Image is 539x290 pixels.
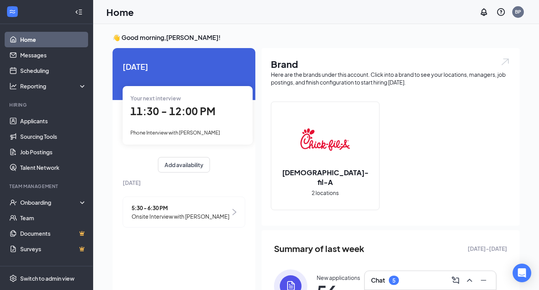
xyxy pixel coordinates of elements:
button: ChevronUp [463,274,476,287]
h3: 👋 Good morning, [PERSON_NAME] ! [113,33,520,42]
svg: Settings [9,274,17,282]
a: Applicants [20,113,87,129]
div: Hiring [9,102,85,108]
div: Onboarding [20,199,80,206]
svg: Minimize [479,276,488,285]
svg: QuestionInfo [496,7,506,17]
h3: Chat [371,276,385,285]
span: [DATE] - [DATE] [468,244,507,253]
div: New applications [317,274,360,281]
a: Messages [20,47,87,63]
button: Minimize [477,274,490,287]
span: [DATE] [123,178,245,187]
a: Team [20,210,87,226]
img: Chick-fil-A [300,115,350,164]
span: Summary of last week [274,242,364,255]
svg: ChevronUp [465,276,474,285]
button: Add availability [158,157,210,173]
span: Onsite Interview with [PERSON_NAME] [132,212,229,221]
button: ComposeMessage [449,274,462,287]
h1: Brand [271,57,510,71]
span: [DATE] [123,60,245,72]
span: 11:30 - 12:00 PM [130,105,215,117]
div: Open Intercom Messenger [513,264,531,282]
div: BP [515,9,521,15]
div: Reporting [20,82,87,90]
a: DocumentsCrown [20,226,87,241]
h1: Home [106,5,134,19]
svg: UserCheck [9,199,17,206]
a: Talent Network [20,160,87,175]
a: Job Postings [20,144,87,160]
span: 5:30 - 6:30 PM [132,204,229,212]
div: Switch to admin view [20,274,75,282]
h2: [DEMOGRAPHIC_DATA]-fil-A [271,167,379,187]
svg: Notifications [479,7,489,17]
svg: ComposeMessage [451,276,460,285]
span: Your next interview [130,95,181,102]
div: Here are the brands under this account. Click into a brand to see your locations, managers, job p... [271,71,510,86]
div: Team Management [9,183,85,190]
div: 5 [392,277,395,284]
a: SurveysCrown [20,241,87,257]
span: 2 locations [312,188,339,197]
svg: WorkstreamLogo [9,8,16,16]
span: Phone Interview with [PERSON_NAME] [130,129,220,136]
a: Home [20,32,87,47]
img: open.6027fd2a22e1237b5b06.svg [500,57,510,66]
a: Sourcing Tools [20,129,87,144]
svg: Analysis [9,82,17,90]
svg: Collapse [75,8,83,16]
a: Scheduling [20,63,87,78]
